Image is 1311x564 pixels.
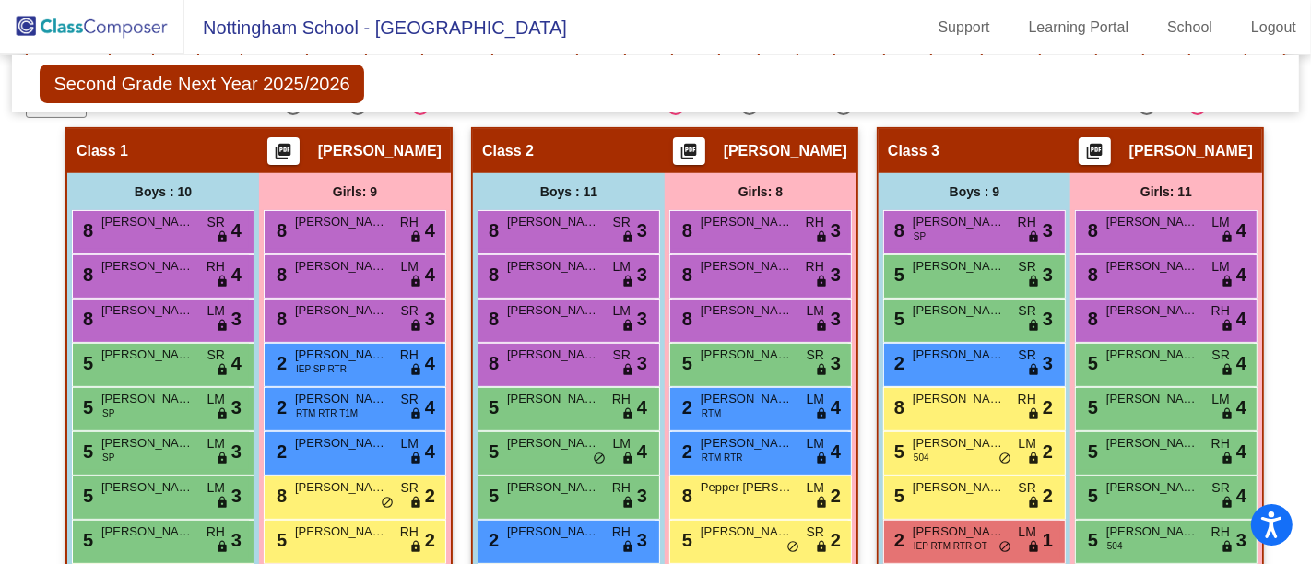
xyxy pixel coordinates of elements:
span: 8 [272,309,287,329]
span: LM [613,257,631,276]
span: 5 [1083,353,1098,373]
span: lock [1221,496,1234,511]
span: 5 [78,530,93,550]
span: 2 [678,397,692,417]
span: lock [815,363,828,378]
span: 3 [637,526,647,554]
span: 5 [1083,530,1098,550]
span: LM [1212,257,1230,276]
span: 5 [678,530,692,550]
span: [PERSON_NAME] [295,434,387,452]
span: [PERSON_NAME] [1106,213,1199,231]
span: 2 [1043,438,1053,465]
span: 2 [272,353,287,373]
span: 3 [637,349,647,377]
span: SP [914,229,926,243]
span: lock [1027,407,1040,422]
span: lock [1221,363,1234,378]
a: School [1152,13,1227,42]
span: 4 [1236,482,1246,510]
span: lock [409,319,422,334]
span: 3 [231,438,242,465]
span: 2 [425,526,435,554]
span: LM [1019,434,1036,453]
span: RTM RTR [702,451,743,464]
span: [PERSON_NAME] [318,142,442,160]
span: RH [612,523,631,542]
span: LM [401,257,419,276]
span: RH [1211,523,1230,542]
span: 3 [831,261,841,288]
span: lock [1221,452,1234,466]
span: 8 [678,486,692,506]
span: LM [401,434,419,453]
span: 5 [484,441,499,462]
span: [PERSON_NAME] [913,346,1005,364]
span: lock [621,496,634,511]
span: lock [1027,540,1040,555]
span: 4 [1236,261,1246,288]
span: RTM [702,406,721,420]
span: [PERSON_NAME] [1106,523,1199,541]
span: 8 [678,309,692,329]
span: 2 [1043,394,1053,421]
span: IEP RTM RTR OT [914,539,987,553]
span: IEP SP RTR [296,362,347,376]
span: 3 [831,349,841,377]
span: lock [409,452,422,466]
span: 5 [78,486,93,506]
span: 5 [890,441,904,462]
span: lock [815,407,828,422]
span: 8 [78,220,93,241]
span: [PERSON_NAME] [295,301,387,320]
span: 5 [678,353,692,373]
span: 1 [1043,526,1053,554]
span: 5 [890,264,904,285]
span: [PERSON_NAME] [1129,142,1253,160]
span: [PERSON_NAME] [507,257,599,276]
span: [PERSON_NAME] [913,213,1005,231]
span: lock [815,275,828,289]
span: lock [1027,275,1040,289]
span: Class 3 [888,142,939,160]
button: Print Students Details [267,137,300,165]
span: LM [613,301,631,321]
span: SR [207,346,225,365]
span: RH [400,346,419,365]
span: 3 [637,482,647,510]
span: 8 [272,264,287,285]
span: [PERSON_NAME] [701,301,793,320]
span: lock [1221,407,1234,422]
span: lock [216,407,229,422]
span: 2 [831,526,841,554]
span: 3 [637,217,647,244]
span: lock [1027,230,1040,245]
span: 4 [231,217,242,244]
span: lock [815,452,828,466]
span: RH [207,257,225,276]
span: [PERSON_NAME] [295,523,387,541]
span: [PERSON_NAME] [507,213,599,231]
span: 3 [831,217,841,244]
span: lock [815,230,828,245]
span: lock [409,540,422,555]
span: 4 [231,261,242,288]
span: 3 [637,305,647,333]
span: LM [1019,523,1036,542]
div: Boys : 10 [67,173,259,210]
span: 4 [637,438,647,465]
span: 4 [425,261,435,288]
span: lock [621,540,634,555]
span: 5 [78,353,93,373]
span: SR [401,390,419,409]
span: [PERSON_NAME] [913,257,1005,276]
span: [PERSON_NAME] [PERSON_NAME] [1106,301,1199,320]
span: SR [807,346,824,365]
span: lock [216,363,229,378]
span: RH [1211,301,1230,321]
span: [PERSON_NAME] [1106,478,1199,497]
span: 4 [231,349,242,377]
span: Nottingham School - [GEOGRAPHIC_DATA] [184,13,567,42]
div: Boys : 9 [879,173,1070,210]
span: RH [400,213,419,232]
